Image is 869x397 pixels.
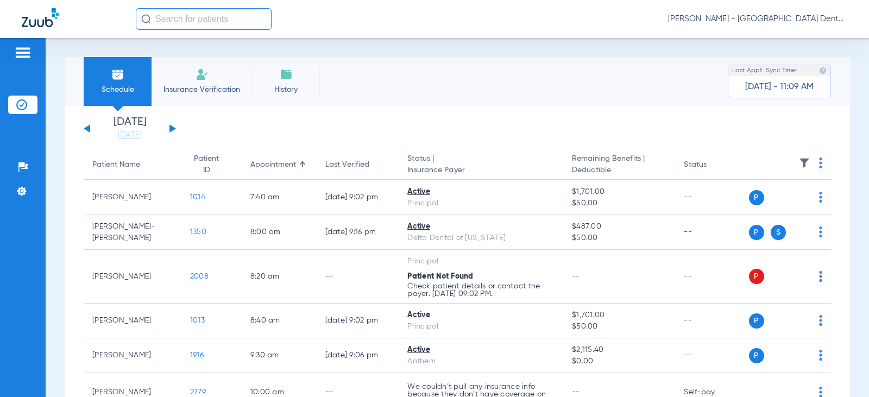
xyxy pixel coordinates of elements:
img: Manual Insurance Verification [196,68,209,81]
td: [PERSON_NAME] [84,180,181,215]
div: Principal [407,321,555,332]
span: 2779 [190,388,206,396]
span: [DATE] - 11:09 AM [745,81,814,92]
span: 1916 [190,351,204,359]
span: P [749,313,764,329]
img: group-dot-blue.svg [819,192,822,203]
div: Active [407,344,555,356]
img: group-dot-blue.svg [819,271,822,282]
div: Patient ID [190,153,233,176]
td: [PERSON_NAME] [84,250,181,304]
td: -- [675,215,748,250]
span: P [749,348,764,363]
span: -- [572,388,580,396]
span: History [260,84,312,95]
span: -- [572,273,580,280]
span: Insurance Payer [407,165,555,176]
td: -- [675,180,748,215]
img: Search Icon [141,14,151,24]
span: $50.00 [572,232,666,244]
span: Deductible [572,165,666,176]
img: group-dot-blue.svg [819,226,822,237]
img: group-dot-blue.svg [819,350,822,361]
span: $487.00 [572,221,666,232]
td: [DATE] 9:06 PM [317,338,399,373]
span: [PERSON_NAME] - [GEOGRAPHIC_DATA] Dental Care [668,14,847,24]
img: filter.svg [799,157,810,168]
span: Patient Not Found [407,273,473,280]
p: Check patient details or contact the payer. [DATE] 09:02 PM. [407,282,555,298]
span: P [749,269,764,284]
span: $50.00 [572,321,666,332]
div: Patient ID [190,153,223,176]
td: 7:40 AM [242,180,317,215]
td: [PERSON_NAME]-[PERSON_NAME] [84,215,181,250]
th: Status | [399,150,563,180]
span: P [749,225,764,240]
td: 8:00 AM [242,215,317,250]
span: Insurance Verification [160,84,244,95]
th: Remaining Benefits | [563,150,675,180]
img: last sync help info [819,67,827,74]
td: [DATE] 9:02 PM [317,180,399,215]
div: Principal [407,256,555,267]
span: Schedule [92,84,143,95]
div: Last Verified [325,159,369,171]
td: 8:40 AM [242,304,317,338]
div: Patient Name [92,159,140,171]
td: [PERSON_NAME] [84,304,181,338]
img: hamburger-icon [14,46,32,59]
span: $1,701.00 [572,310,666,321]
td: -- [675,250,748,304]
td: 8:20 AM [242,250,317,304]
div: Appointment [250,159,308,171]
div: Last Verified [325,159,391,171]
img: group-dot-blue.svg [819,157,822,168]
span: $50.00 [572,198,666,209]
img: group-dot-blue.svg [819,315,822,326]
input: Search for patients [136,8,272,30]
th: Status [675,150,748,180]
td: [PERSON_NAME] [84,338,181,373]
span: 1013 [190,317,205,324]
span: Last Appt. Sync Time: [732,65,797,76]
div: Active [407,221,555,232]
span: $0.00 [572,356,666,367]
span: 1350 [190,228,206,236]
td: -- [675,304,748,338]
div: Anthem [407,356,555,367]
div: Patient Name [92,159,173,171]
img: Schedule [111,68,124,81]
td: -- [675,338,748,373]
td: [DATE] 9:02 PM [317,304,399,338]
img: Zuub Logo [22,8,59,27]
span: $2,115.40 [572,344,666,356]
span: $1,701.00 [572,186,666,198]
div: Principal [407,198,555,209]
div: Active [407,310,555,321]
span: S [771,225,786,240]
td: 9:30 AM [242,338,317,373]
td: -- [317,250,399,304]
span: 2008 [190,273,209,280]
div: Delta Dental of [US_STATE] [407,232,555,244]
span: 1014 [190,193,205,201]
img: History [280,68,293,81]
a: [DATE] [97,130,162,141]
td: [DATE] 9:16 PM [317,215,399,250]
div: Active [407,186,555,198]
div: Appointment [250,159,296,171]
li: [DATE] [97,117,162,141]
span: P [749,190,764,205]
